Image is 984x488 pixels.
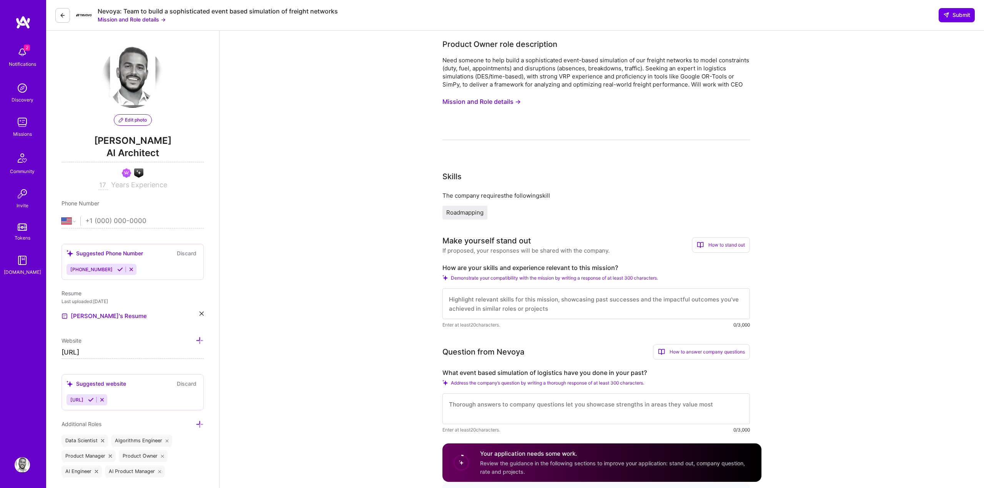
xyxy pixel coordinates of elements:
span: Edit photo [119,117,147,123]
i: Check [442,275,448,280]
div: Suggested Phone Number [66,249,143,257]
div: Nevoya: Team to build a sophisticated event based simulation of freight networks [98,7,338,15]
div: Discovery [12,96,33,104]
a: [PERSON_NAME]'s Resume [61,311,147,321]
div: Product Owner role description [442,38,557,50]
input: XX [98,181,108,190]
div: Question from Nevoya [442,346,524,358]
img: guide book [15,253,30,268]
img: A.I. guild [134,168,143,178]
h4: Your application needs some work. [480,450,752,458]
img: Invite [15,186,30,202]
img: Resume [61,313,68,319]
i: Accept [88,397,94,403]
div: Need someone to help build a sophisticated event-based simulation of our freight networks to mode... [442,56,750,88]
i: icon Close [161,455,164,458]
i: icon Close [158,470,161,473]
span: Resume [61,290,81,296]
span: Enter at least 20 characters. [442,321,500,329]
div: Algorithms Engineer [111,435,173,447]
div: How to answer company questions [653,344,750,360]
i: icon SuggestedTeams [66,381,73,387]
i: icon SendLight [943,12,949,18]
i: icon Close [95,470,98,473]
div: Last uploaded: [DATE] [61,297,204,305]
span: Roadmapping [446,209,484,216]
img: logo [15,15,31,29]
span: Phone Number [61,200,99,207]
i: icon Close [101,439,104,442]
i: icon PencilPurple [119,118,123,122]
div: Community [10,167,35,175]
img: User Avatar [15,457,30,473]
input: +1 (000) 000-0000 [85,210,204,232]
span: Enter at least 20 characters. [442,426,500,434]
i: Reject [128,266,134,272]
i: Check [442,380,448,385]
i: icon Close [199,311,204,316]
div: Invite [17,202,28,210]
div: Product Owner [119,450,168,462]
img: discovery [15,80,30,96]
label: How are your skills and experience relevant to this mission? [442,264,750,272]
div: Product Manager [61,450,116,462]
i: Accept [117,266,123,272]
img: Community [13,149,32,167]
img: teamwork [15,115,30,130]
div: Make yourself stand out [442,235,531,246]
div: 0/3,000 [733,321,750,329]
i: icon SuggestedTeams [66,250,73,256]
div: Data Scientist [61,435,108,447]
button: Discard [175,249,199,258]
i: Reject [99,397,105,403]
span: Address the company’s question by writing a thorough response of at least 300 characters. [451,380,644,386]
div: AI Engineer [61,465,102,478]
span: [PHONE_NUMBER] [70,266,113,272]
img: bell [15,45,30,60]
img: Been on Mission [122,168,131,178]
button: Mission and Role details → [98,15,166,23]
span: 2 [24,45,30,51]
img: tokens [18,223,27,231]
i: icon Close [166,439,169,442]
span: Demonstrate your compatibility with the mission by writing a response of at least 300 characters. [451,275,658,281]
div: Missions [13,130,32,138]
span: [PERSON_NAME] [61,135,204,147]
div: Notifications [9,60,36,68]
span: Submit [943,11,970,19]
div: 0/3,000 [733,426,750,434]
button: Mission and Role details → [442,95,521,109]
a: User Avatar [13,457,32,473]
label: What event based simulation of logistics have you done in your past? [442,369,750,377]
div: Tokens [15,234,30,242]
div: Suggested website [66,380,126,388]
img: User Avatar [102,46,163,108]
img: Company Logo [76,14,91,17]
span: [URL] [70,397,83,403]
span: AI Architect [61,147,204,162]
button: Discard [175,379,199,388]
div: The company requires the following skill [442,192,750,200]
span: Additional Roles [61,421,101,427]
span: Years Experience [111,181,167,189]
i: icon LeftArrowDark [60,12,66,18]
button: Submit [939,8,975,22]
span: Review the guidance in the following sections to improve your application: stand out, company que... [480,460,745,475]
div: Skills [442,171,462,182]
div: How to stand out [692,237,750,253]
div: [DOMAIN_NAME] [4,268,41,276]
i: icon Close [109,455,112,458]
div: AI Product Manager [105,465,165,478]
span: Website [61,337,81,344]
div: If proposed, your responses will be shared with the company. [442,246,610,255]
i: icon BookOpen [697,242,704,248]
i: icon BookOpen [658,348,665,355]
button: Edit photo [114,114,152,126]
input: http://... [61,346,204,359]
